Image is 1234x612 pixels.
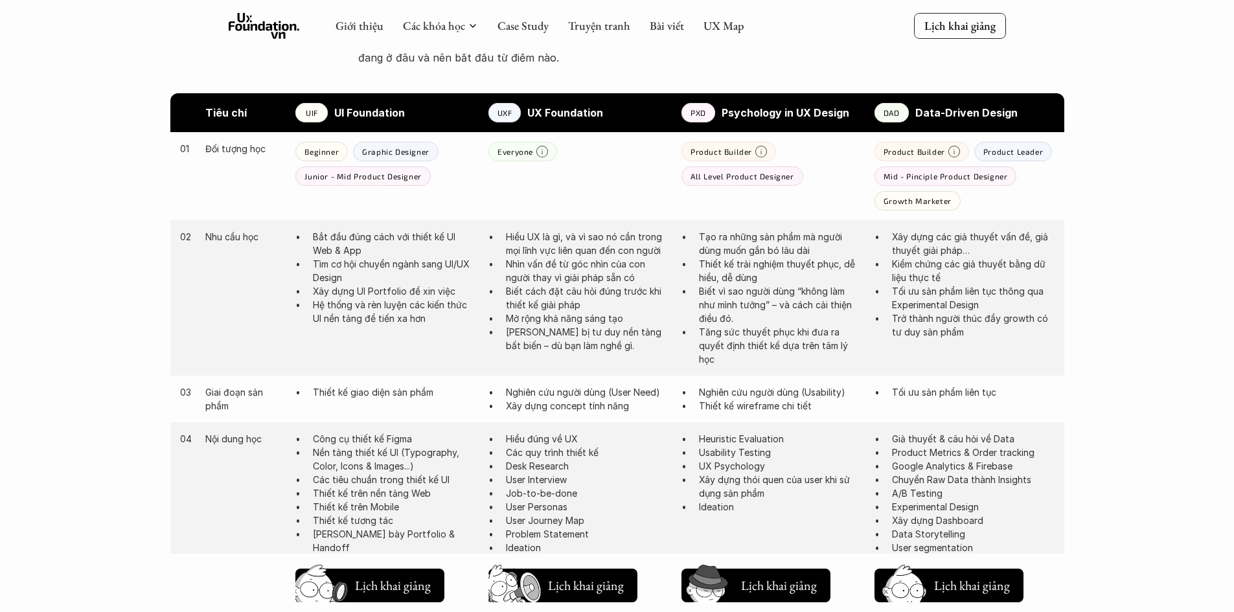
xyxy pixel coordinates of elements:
a: Lịch khai giảng [488,563,637,602]
p: Thiết kế giao diện sản phẩm [313,385,475,399]
strong: Psychology in UX Design [722,106,849,119]
p: Hệ thống và rèn luyện các kiến thức UI nền tảng để tiến xa hơn [313,298,475,325]
p: Heuristic Evaluation [699,432,862,446]
p: Product Metrics & Order tracking [892,446,1055,459]
strong: Data-Driven Design [915,106,1018,119]
p: User Personas [506,500,668,514]
p: Mid - Pinciple Product Designer [884,172,1008,181]
p: [PERSON_NAME] bày Portfolio & Handoff [313,527,475,554]
p: Biết vì sao người dùng “không làm như mình tưởng” – và cách cải thiện điều đó. [699,284,862,325]
a: Lịch khai giảng [874,563,1023,602]
p: Trở thành người thúc đẩy growth có tư duy sản phẩm [892,312,1055,339]
a: Giới thiệu [336,18,383,33]
p: Growth Marketer [884,196,952,205]
p: Bắt đầu đúng cách với thiết kế UI Web & App [313,230,475,257]
p: Ideation [699,500,862,514]
p: Tối ưu sản phẩm liên tục thông qua Experimental Design [892,284,1055,312]
p: Đối tượng học [205,142,282,155]
p: Thiết kế trải nghiệm thuyết phục, dễ hiểu, dễ dùng [699,257,862,284]
p: Nội dung học [205,432,282,446]
p: Các quy trình thiết kế [506,446,668,459]
button: Lịch khai giảng [488,569,637,602]
p: PXD [691,108,706,117]
p: Product Builder [691,147,752,156]
p: User Interview [506,473,668,486]
p: Graphic Designer [362,147,429,156]
h5: Lịch khai giảng [547,576,624,595]
p: Data Storytelling [892,527,1055,541]
a: Case Study [497,18,549,33]
p: Công cụ thiết kế Figma [313,432,475,446]
p: Giai đoạn sản phẩm [205,385,282,413]
p: Xây dựng UI Portfolio để xin việc [313,284,475,298]
a: Lịch khai giảng [681,563,830,602]
p: Thiết kế trên Mobile [313,500,475,514]
p: Xây dựng các giả thuyết vấn đề, giả thuyết giải pháp… [892,230,1055,257]
p: User Journey Map [506,514,668,527]
p: UIF [306,108,318,117]
p: Lịch khai giảng [924,18,996,33]
p: Product Leader [983,147,1043,156]
button: Lịch khai giảng [681,569,830,602]
p: Giả thuyết & câu hỏi về Data [892,432,1055,446]
p: Experimental Design [892,500,1055,514]
p: Desk Research [506,459,668,473]
p: Xây dựng concept tính năng [506,399,668,413]
strong: UI Foundation [334,106,405,119]
p: All Level Product Designer [691,172,794,181]
p: Problem Statement [506,527,668,541]
p: Tìm cơ hội chuyển ngành sang UI/UX Design [313,257,475,284]
a: Lịch khai giảng [914,13,1006,38]
h5: Chờ hơi lâu [740,574,799,592]
a: Bài viết [650,18,684,33]
p: Usability Testing [699,446,862,459]
h5: Lịch khai giảng [740,576,817,595]
p: UXF [497,108,512,117]
strong: Tiêu chí [205,106,247,119]
p: Biết cách đặt câu hỏi đúng trước khi thiết kế giải pháp [506,284,668,312]
p: Beginner [304,147,339,156]
p: Google Analytics & Firebase [892,459,1055,473]
p: Thiết kế wireframe chi tiết [699,399,862,413]
p: Hiểu UX là gì, và vì sao nó cần trong mọi lĩnh vực liên quan đến con người [506,230,668,257]
p: Chuyển Raw Data thành Insights [892,473,1055,486]
p: UX Psychology [699,459,862,473]
p: Nhìn vấn đề từ góc nhìn của con người thay vì giải pháp sẵn có [506,257,668,284]
p: 01 [180,142,193,155]
a: UX Map [703,18,744,33]
p: Everyone [497,147,533,156]
a: Các khóa học [403,18,465,33]
a: Truyện tranh [568,18,630,33]
p: Hiểu đúng về UX [506,432,668,446]
p: 04 [180,432,193,446]
p: Thiết kế tương tác [313,514,475,527]
p: Product Builder [884,147,945,156]
p: Xây dựng Dashboard [892,514,1055,527]
p: Junior - Mid Product Designer [304,172,421,181]
p: Mở rộng khả năng sáng tạo [506,312,668,325]
p: Tối ưu sản phẩm liên tục [892,385,1055,399]
p: Nghiên cứu người dùng (Usability) [699,385,862,399]
p: Tạo ra những sản phẩm mà người dùng muốn gắn bó lâu dài [699,230,862,257]
p: Các tiêu chuẩn trong thiết kế UI [313,473,475,486]
p: Kiểm chứng các giả thuyết bằng dữ liệu thực tế [892,257,1055,284]
p: Nhu cầu học [205,230,282,244]
a: Lịch khai giảng [295,563,444,602]
p: Xây dựng thói quen của user khi sử dụng sản phẩm [699,473,862,500]
p: Ideation [506,541,668,554]
p: Nghiên cứu người dùng (User Need) [506,385,668,399]
p: 03 [180,385,193,399]
button: Lịch khai giảng [874,569,1023,602]
h5: Lịch khai giảng [933,576,1011,595]
h5: Chờ hơi lâu [354,574,413,592]
p: Thiết kế trên nền tảng Web [313,486,475,500]
strong: UX Foundation [527,106,603,119]
p: 02 [180,230,193,244]
h5: Lịch khai giảng [354,576,431,595]
p: Job-to-be-done [506,486,668,500]
p: DAD [884,108,900,117]
p: [PERSON_NAME] bị tư duy nền tảng bất biến – dù bạn làm nghề gì. [506,325,668,352]
p: Tăng sức thuyết phục khi đưa ra quyết định thiết kế dựa trên tâm lý học [699,325,862,366]
h5: Chờ hơi lâu [933,574,992,592]
p: User segmentation [892,541,1055,554]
